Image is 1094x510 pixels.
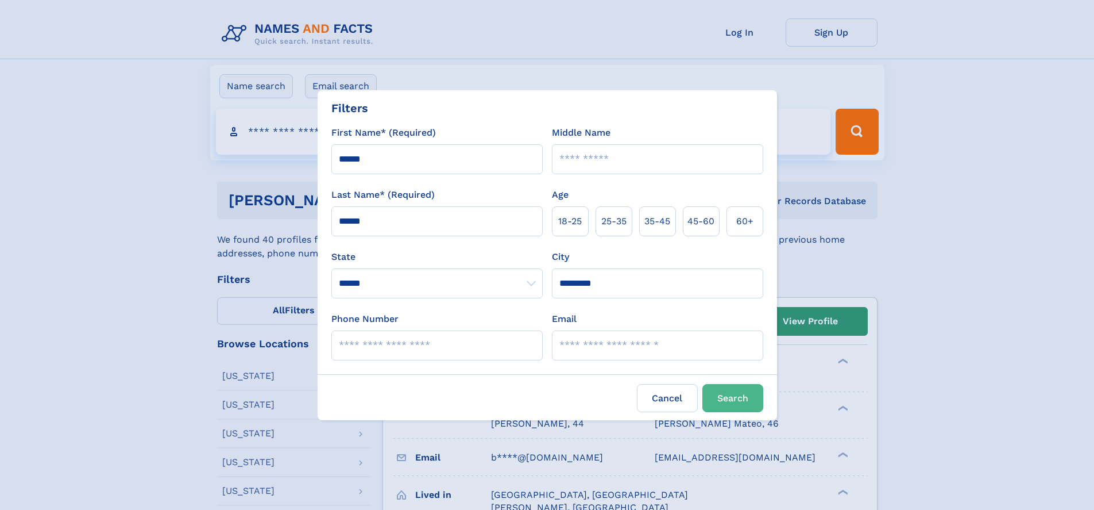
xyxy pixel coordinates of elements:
[736,214,753,228] span: 60+
[644,214,670,228] span: 35‑45
[552,188,569,202] label: Age
[552,250,569,264] label: City
[558,214,582,228] span: 18‑25
[637,384,698,412] label: Cancel
[552,312,577,326] label: Email
[702,384,763,412] button: Search
[687,214,714,228] span: 45‑60
[601,214,627,228] span: 25‑35
[331,250,543,264] label: State
[331,188,435,202] label: Last Name* (Required)
[552,126,610,140] label: Middle Name
[331,312,399,326] label: Phone Number
[331,99,368,117] div: Filters
[331,126,436,140] label: First Name* (Required)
